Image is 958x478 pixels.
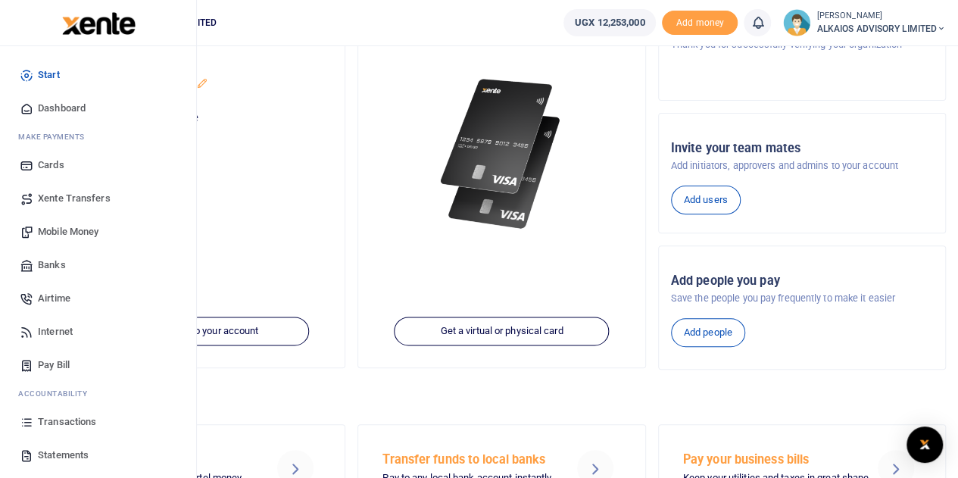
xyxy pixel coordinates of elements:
[671,291,933,306] p: Save the people you pay frequently to make it easier
[38,414,96,430] span: Transactions
[38,448,89,463] span: Statements
[575,15,644,30] span: UGX 12,253,000
[12,315,184,348] a: Internet
[38,191,111,206] span: Xente Transfers
[62,12,136,35] img: logo-large
[683,452,859,467] h5: Pay your business bills
[12,92,184,125] a: Dashboard
[563,9,656,36] a: UGX 12,253,000
[662,16,738,27] a: Add money
[70,55,332,70] h5: Account
[12,405,184,439] a: Transactions
[61,17,136,28] a: logo-small logo-large logo-large
[662,11,738,36] li: Toup your wallet
[816,10,946,23] small: [PERSON_NAME]
[12,215,184,248] a: Mobile Money
[671,318,745,347] a: Add people
[12,125,184,148] li: M
[671,273,933,289] h5: Add people you pay
[30,388,87,399] span: countability
[38,224,98,239] span: Mobile Money
[94,317,309,346] a: Add funds to your account
[816,22,946,36] span: ALKAIOS ADVISORY LIMITED
[58,388,946,405] h4: Make a transaction
[671,141,933,156] h5: Invite your team mates
[12,182,184,215] a: Xente Transfers
[12,348,184,382] a: Pay Bill
[557,9,662,36] li: Wallet ballance
[70,111,332,126] p: Your current account balance
[12,439,184,472] a: Statements
[662,11,738,36] span: Add money
[38,101,86,116] span: Dashboard
[26,131,85,142] span: ake Payments
[907,426,943,463] div: Open Intercom Messenger
[671,158,933,173] p: Add initiators, approvers and admins to your account
[382,452,558,467] h5: Transfer funds to local banks
[70,130,332,145] h5: UGX 12,253,000
[38,291,70,306] span: Airtime
[671,186,741,214] a: Add users
[38,158,64,173] span: Cards
[38,324,73,339] span: Internet
[38,67,60,83] span: Start
[12,282,184,315] a: Airtime
[38,258,66,273] span: Banks
[12,382,184,405] li: Ac
[783,9,810,36] img: profile-user
[70,77,332,92] p: ALKAIOS ADVISORY LIMITED
[395,317,610,346] a: Get a virtual or physical card
[38,358,70,373] span: Pay Bill
[12,248,184,282] a: Banks
[12,148,184,182] a: Cards
[12,58,184,92] a: Start
[783,9,946,36] a: profile-user [PERSON_NAME] ALKAIOS ADVISORY LIMITED
[436,70,567,239] img: xente-_physical_cards.png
